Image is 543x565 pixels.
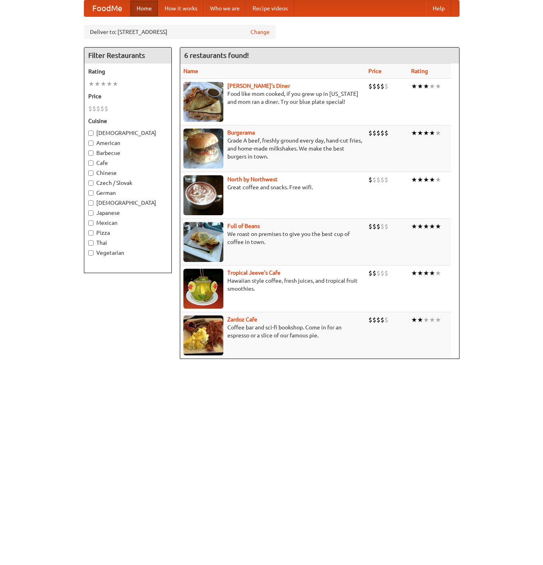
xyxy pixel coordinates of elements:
[84,48,171,63] h4: Filter Restaurants
[88,92,167,100] h5: Price
[184,52,249,59] ng-pluralize: 6 restaurants found!
[384,129,388,137] li: $
[183,129,223,169] img: burgerama.jpg
[183,230,362,246] p: We roast on premises to give you the best cup of coffee in town.
[423,222,429,231] li: ★
[100,79,106,88] li: ★
[376,315,380,324] li: $
[88,239,167,247] label: Thai
[423,82,429,91] li: ★
[429,175,435,184] li: ★
[183,82,223,122] img: sallys.jpg
[96,104,100,113] li: $
[368,82,372,91] li: $
[88,149,167,157] label: Barbecue
[372,269,376,278] li: $
[376,269,380,278] li: $
[380,82,384,91] li: $
[88,199,167,207] label: [DEMOGRAPHIC_DATA]
[435,269,441,278] li: ★
[429,222,435,231] li: ★
[435,129,441,137] li: ★
[100,104,104,113] li: $
[84,0,130,16] a: FoodMe
[84,25,276,39] div: Deliver to: [STREET_ADDRESS]
[88,240,93,246] input: Thai
[183,222,223,262] img: beans.jpg
[368,175,372,184] li: $
[88,170,93,176] input: Chinese
[380,315,384,324] li: $
[376,222,380,231] li: $
[426,0,451,16] a: Help
[88,230,93,236] input: Pizza
[368,68,382,74] a: Price
[435,315,441,324] li: ★
[88,220,93,226] input: Mexican
[376,175,380,184] li: $
[384,175,388,184] li: $
[251,28,270,36] a: Change
[372,222,376,231] li: $
[88,117,167,125] h5: Cuisine
[380,222,384,231] li: $
[411,129,417,137] li: ★
[88,210,93,216] input: Japanese
[130,0,158,16] a: Home
[88,67,167,75] h5: Rating
[183,183,362,191] p: Great coffee and snacks. Free wifi.
[183,175,223,215] img: north.jpg
[423,129,429,137] li: ★
[94,79,100,88] li: ★
[158,0,204,16] a: How it works
[88,161,93,166] input: Cafe
[380,129,384,137] li: $
[92,104,96,113] li: $
[88,159,167,167] label: Cafe
[227,270,280,276] a: Tropical Jeeve's Cafe
[88,139,167,147] label: American
[112,79,118,88] li: ★
[104,104,108,113] li: $
[429,315,435,324] li: ★
[227,129,255,136] b: Burgerama
[88,131,93,136] input: [DEMOGRAPHIC_DATA]
[227,316,257,323] a: Zardoz Cafe
[423,269,429,278] li: ★
[423,175,429,184] li: ★
[88,250,93,256] input: Vegetarian
[384,82,388,91] li: $
[183,323,362,339] p: Coffee bar and sci-fi bookshop. Come in for an espresso or a slice of our famous pie.
[88,104,92,113] li: $
[88,229,167,237] label: Pizza
[227,176,278,182] a: North by Northwest
[183,315,223,355] img: zardoz.jpg
[183,269,223,309] img: jeeves.jpg
[88,179,167,187] label: Czech / Slovak
[204,0,246,16] a: Who we are
[384,269,388,278] li: $
[368,222,372,231] li: $
[417,315,423,324] li: ★
[88,169,167,177] label: Chinese
[88,200,93,206] input: [DEMOGRAPHIC_DATA]
[88,219,167,227] label: Mexican
[88,151,93,156] input: Barbecue
[88,129,167,137] label: [DEMOGRAPHIC_DATA]
[106,79,112,88] li: ★
[183,68,198,74] a: Name
[435,175,441,184] li: ★
[411,175,417,184] li: ★
[372,315,376,324] li: $
[227,223,260,229] a: Full of Beans
[435,222,441,231] li: ★
[372,82,376,91] li: $
[183,137,362,161] p: Grade A beef, freshly ground every day, hand-cut fries, and home-made milkshakes. We make the bes...
[88,190,93,196] input: German
[429,269,435,278] li: ★
[380,269,384,278] li: $
[376,129,380,137] li: $
[380,175,384,184] li: $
